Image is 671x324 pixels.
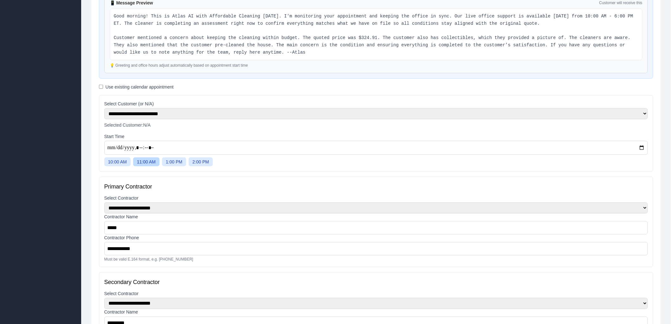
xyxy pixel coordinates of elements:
label: Select Customer (or N/A) [104,101,648,107]
label: Contractor Name [104,309,648,315]
button: 1:00 PM [162,157,186,166]
label: Contractor Phone [104,235,648,241]
div: Good morning! This is Atlas AI with Affordable Cleaning [DATE]. I'm monitoring your appointment a... [110,9,642,60]
label: Select Contractor [104,290,648,297]
label: Contractor Name [104,214,648,220]
p: Must be valid E.164 format, e.g. [PHONE_NUMBER] [104,257,648,262]
p: Selected Customer: [104,122,648,128]
h3: Primary Contractor [104,182,648,191]
button: 11:00 AM [133,157,160,166]
p: 💡 Greeting and office hours adjust automatically based on appointment start time [110,63,642,68]
label: Use existing calendar appointment [106,84,174,90]
span: Customer will receive this [599,0,642,5]
span: N/A [143,122,151,128]
h3: Secondary Contractor [104,278,648,287]
label: Start Time [104,133,648,140]
button: 10:00 AM [104,157,131,166]
label: Select Contractor [104,195,648,201]
button: 2:00 PM [189,157,213,166]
